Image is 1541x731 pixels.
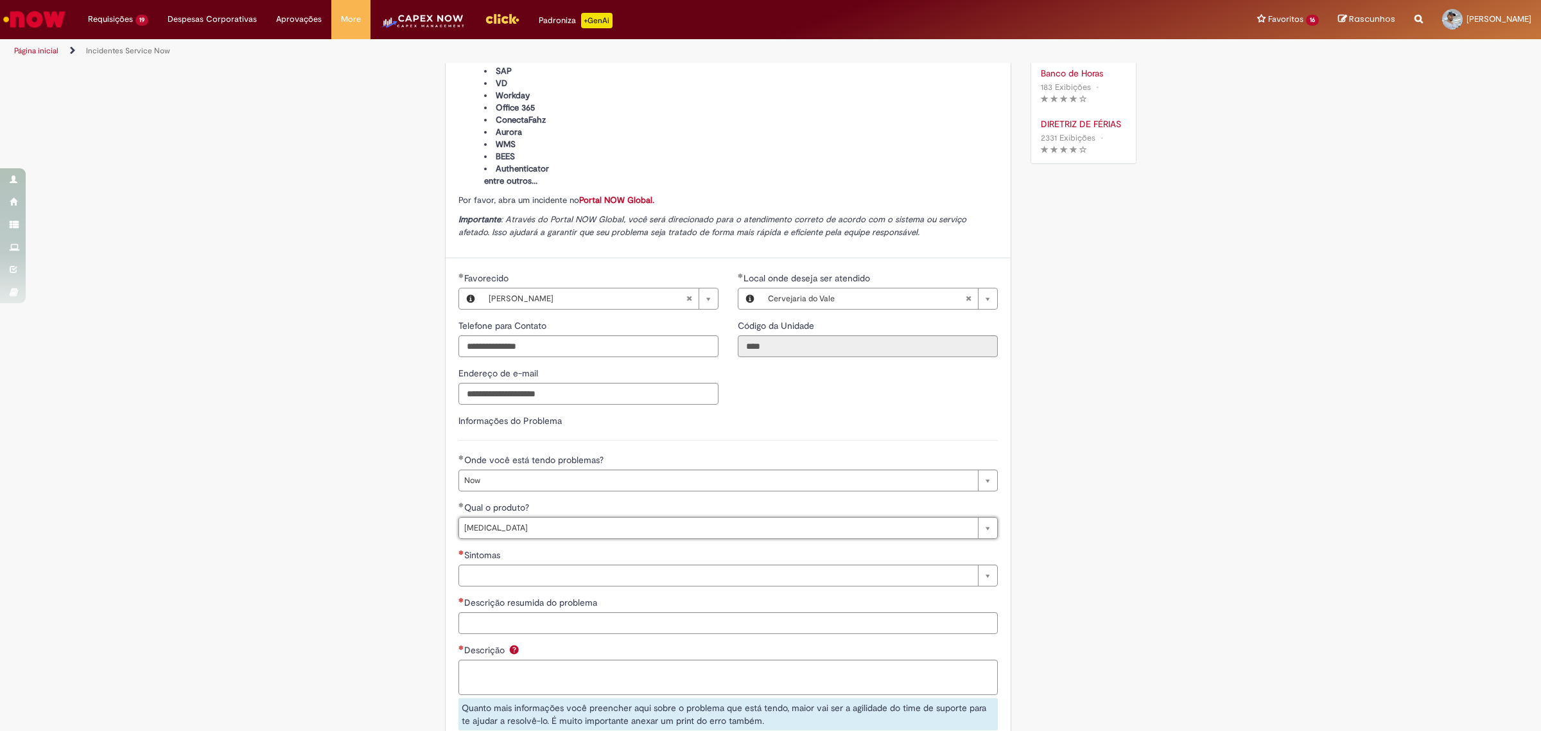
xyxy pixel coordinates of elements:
abbr: Limpar campo Local onde deseja ser atendido [959,288,978,309]
abbr: Limpar campo Favorecido [679,288,699,309]
span: Telefone para Contato [458,320,549,331]
span: BEES [496,151,515,162]
span: More [341,13,361,26]
button: Local onde deseja ser atendido, Visualizar este registro Cervejaria do Vale [738,288,762,309]
span: Obrigatório Preenchido [458,273,464,278]
span: Somente leitura - Código da Unidade [738,320,817,331]
span: Descrição [464,644,507,656]
span: Necessários - Local onde deseja ser atendido [744,272,873,284]
span: Cervejaria do Vale [768,288,965,309]
span: • [1093,78,1101,96]
span: 19 [135,15,148,26]
ul: Trilhas de página [10,39,1018,63]
a: Página inicial [14,46,58,56]
a: Incidentes Service Now [86,46,170,56]
a: [PERSON_NAME]Limpar campo Favorecido [482,288,718,309]
span: ConectaFahz [496,114,546,125]
a: DIRETRIZ DE FÉRIAS [1041,118,1126,130]
span: SAP [496,66,512,76]
span: 2331 Exibições [1041,132,1095,143]
span: Ajuda para Descrição [507,644,522,655]
div: Quanto mais informações você preencher aqui sobre o problema que está tendo, maior vai ser a agil... [458,698,998,730]
span: Rascunhos [1349,13,1395,25]
span: Endereço de e-mail [458,367,541,379]
span: Requisições [88,13,133,26]
span: Necessários [458,597,464,603]
input: Telefone para Contato [458,335,718,357]
label: Somente leitura - Código da Unidade [738,319,817,332]
span: Sintomas [464,549,503,561]
img: ServiceNow [1,6,67,32]
input: Código da Unidade [738,335,998,357]
strong: Importante [458,214,501,225]
span: Favoritos [1268,13,1303,26]
span: Necessários [458,645,464,650]
a: Cervejaria do ValeLimpar campo Local onde deseja ser atendido [762,288,997,309]
a: Portal NOW Global. [579,195,654,206]
span: Necessários [458,550,464,555]
span: VD [496,78,507,89]
input: Descrição resumida do problema [458,612,998,634]
textarea: Descrição [458,660,998,695]
img: CapexLogo5.png [380,13,466,39]
input: Endereço de e-mail [458,383,718,405]
span: [PERSON_NAME] [1467,13,1531,24]
span: Qual o produto? [464,502,532,513]
span: Authenticator [496,163,549,174]
span: Now [464,470,971,491]
img: click_logo_yellow_360x200.png [485,9,519,28]
span: Obrigatório Preenchido [458,455,464,460]
span: : Através do Portal NOW Global, você será direcionado para o atendimento correto de acordo com o ... [458,214,966,238]
span: [PERSON_NAME] [489,288,686,309]
label: Informações do Problema [458,415,562,427]
span: Office 365 [496,102,535,113]
a: Banco de Horas [1041,67,1126,80]
span: entre outros... [484,175,537,186]
span: Obrigatório Preenchido [458,502,464,507]
span: Aprovações [276,13,322,26]
span: Onde você está tendo problemas? [464,454,606,466]
span: Favorecido, Luis Felipe Da Silva Fabiano [464,272,511,284]
a: Rascunhos [1338,13,1395,26]
span: Despesas Corporativas [168,13,257,26]
span: Aurora [496,127,522,137]
span: Workday [496,90,530,101]
button: Favorecido, Visualizar este registro Luis Felipe Da Silva Fabiano [459,288,482,309]
span: WMS [496,139,516,150]
span: 183 Exibições [1041,82,1091,92]
span: Descrição resumida do problema [464,597,600,608]
a: Limpar campo Sintomas [458,565,998,586]
span: [MEDICAL_DATA] [464,518,971,538]
div: Padroniza [539,13,613,28]
span: Obrigatório Preenchido [738,273,744,278]
span: 16 [1306,15,1319,26]
p: +GenAi [581,13,613,28]
span: Por favor, abra um incidente no [458,195,654,206]
span: • [1098,129,1106,146]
